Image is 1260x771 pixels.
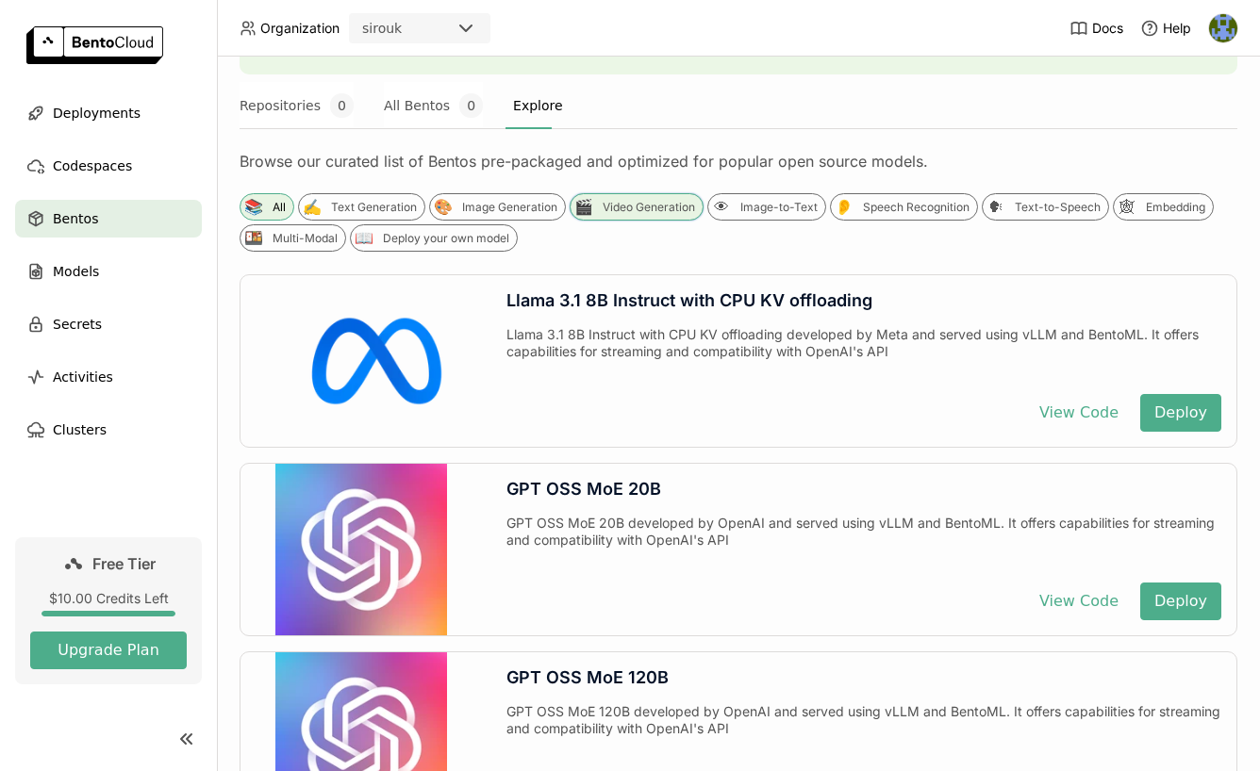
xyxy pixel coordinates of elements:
img: King Sirouk [1209,14,1237,42]
div: GPT OSS MoE 120B [506,667,1221,688]
div: Speech Recognition [863,200,970,215]
a: Deployments [15,94,202,132]
div: Text-to-Speech [1015,200,1101,215]
img: Llama 3.1 8B Instruct with CPU KV offloading [275,275,447,447]
a: Activities [15,358,202,396]
button: Repositories [240,82,354,129]
a: Models [15,253,202,290]
div: 🎨 [433,197,453,217]
div: Image-to-Text [740,200,818,215]
div: Browse our curated list of Bentos pre-packaged and optimized for popular open source models. [240,152,1237,171]
a: Free Tier$10.00 Credits LeftUpgrade Plan [15,537,202,684]
div: Embedding [1146,200,1205,215]
img: GPT OSS MoE 20B [275,464,447,635]
div: Text Generation [331,200,417,215]
span: Organization [260,20,340,37]
div: 📖Deploy your own model [350,224,518,252]
div: Help [1140,19,1191,38]
div: GPT OSS MoE 20B developed by OpenAI and served using vLLM and BentoML. It offers capabilities for... [506,515,1221,567]
div: Video Generation [603,200,695,215]
span: Help [1163,20,1191,37]
div: 🎬 [573,197,593,217]
button: Deploy [1140,394,1221,432]
div: 🗣Text-to-Speech [982,193,1109,221]
button: View Code [1025,394,1133,432]
div: 👁 [711,197,731,217]
img: logo [26,26,163,64]
div: GPT OSS MoE 120B developed by OpenAI and served using vLLM and BentoML. It offers capabilities fo... [506,703,1221,756]
div: sirouk [362,19,402,38]
div: 🕸 [1117,197,1136,217]
div: 🕸Embedding [1113,193,1214,221]
button: View Code [1025,582,1133,620]
div: $10.00 Credits Left [30,590,187,607]
input: Selected sirouk. [404,20,406,39]
a: Codespaces [15,147,202,185]
a: Bentos [15,200,202,238]
span: Free Tier [92,554,156,573]
div: Image Generation [462,200,557,215]
span: Models [53,260,99,283]
div: 👂Speech Recognition [830,193,978,221]
span: Activities [53,366,113,388]
div: 🍱Multi-Modal [240,224,346,252]
span: Docs [1092,20,1123,37]
div: Llama 3.1 8B Instruct with CPU KV offloading developed by Meta and served using vLLM and BentoML.... [506,326,1221,379]
div: Deploy your own model [383,231,509,246]
span: Clusters [53,418,107,441]
div: 👁Image-to-Text [707,193,826,221]
div: 📚All [240,193,294,221]
div: 🍱 [243,228,263,248]
div: Llama 3.1 8B Instruct with CPU KV offloading [506,290,1221,311]
div: 🎬Video Generation [570,193,704,221]
a: Clusters [15,411,202,449]
div: 👂 [834,197,854,217]
span: Bentos [53,207,98,230]
button: Upgrade Plan [30,632,187,669]
button: Deploy [1140,582,1221,620]
a: Secrets [15,305,202,343]
div: 📖 [354,228,373,248]
span: Secrets [53,313,102,336]
div: ✍️ [302,197,322,217]
span: 0 [459,93,483,118]
div: GPT OSS MoE 20B [506,479,1221,500]
div: 🗣 [986,197,1005,217]
span: 0 [330,93,354,118]
span: Codespaces [53,155,132,177]
div: ✍️Text Generation [298,193,425,221]
button: All Bentos [384,82,483,129]
span: Deployments [53,102,141,124]
div: Multi-Modal [273,231,338,246]
div: 🎨Image Generation [429,193,566,221]
button: Explore [513,82,563,129]
div: 📚 [243,197,263,217]
div: All [273,200,286,215]
a: Docs [1069,19,1123,38]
